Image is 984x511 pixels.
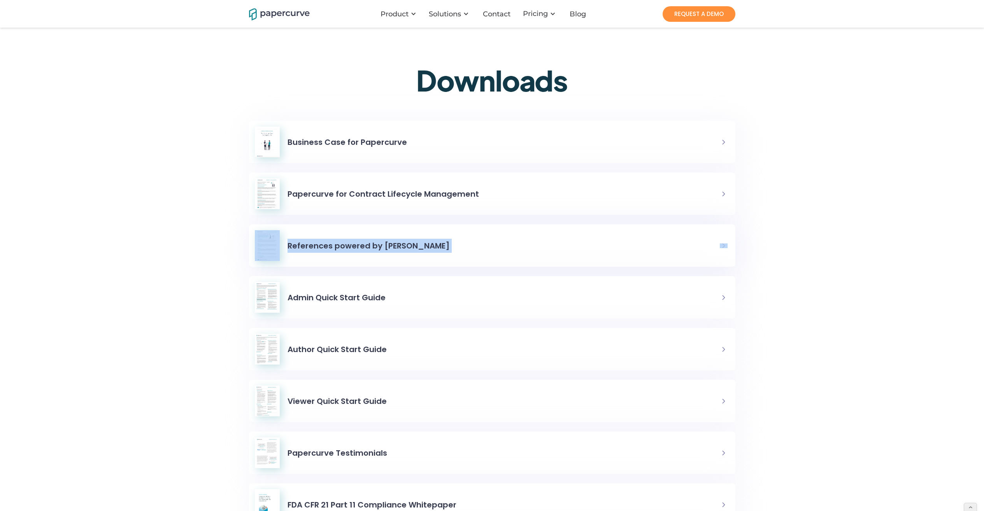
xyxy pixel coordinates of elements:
[483,10,510,18] div: Contact
[570,10,586,18] div: Blog
[663,6,735,22] a: REQUEST A DEMO
[249,432,735,474] a: Papercurve Testimonials
[249,121,735,163] a: Business Case for Papercurve
[518,2,563,26] div: Pricing
[249,380,735,422] a: Viewer Quick Start Guide
[376,2,424,26] div: Product
[523,10,548,18] a: Pricing
[288,446,387,460] h6: Papercurve Testimonials
[249,7,300,21] a: home
[249,224,735,267] a: References powered by [PERSON_NAME]
[288,135,407,149] h6: Business Case for Papercurve
[429,10,461,18] div: Solutions
[416,66,568,93] h1: Downloads
[424,2,477,26] div: Solutions
[288,291,386,305] h6: Admin Quick Start Guide
[288,342,387,356] h6: Author Quick Start Guide
[288,394,387,408] h6: Viewer Quick Start Guide
[477,10,518,18] a: Contact
[288,187,479,201] h6: Papercurve for Contract Lifecycle Management
[381,10,409,18] div: Product
[249,276,735,319] a: Admin Quick Start Guide
[563,10,594,18] a: Blog
[288,239,450,253] h6: References powered by [PERSON_NAME]
[249,328,735,370] a: Author Quick Start Guide
[249,173,735,215] a: Papercurve for Contract Lifecycle Management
